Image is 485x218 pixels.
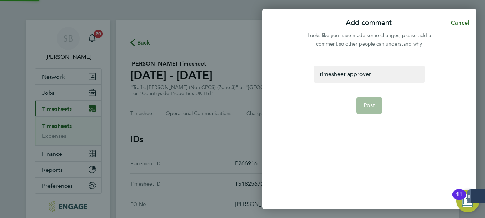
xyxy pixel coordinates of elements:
[449,19,469,26] span: Cancel
[314,66,424,83] div: timesheet approver
[456,190,479,212] button: Open Resource Center, 11 new notifications
[456,194,462,204] div: 11
[304,31,435,48] div: Looks like you have made some changes, please add a comment so other people can understand why.
[346,18,392,28] p: Add comment
[440,16,476,30] button: Cancel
